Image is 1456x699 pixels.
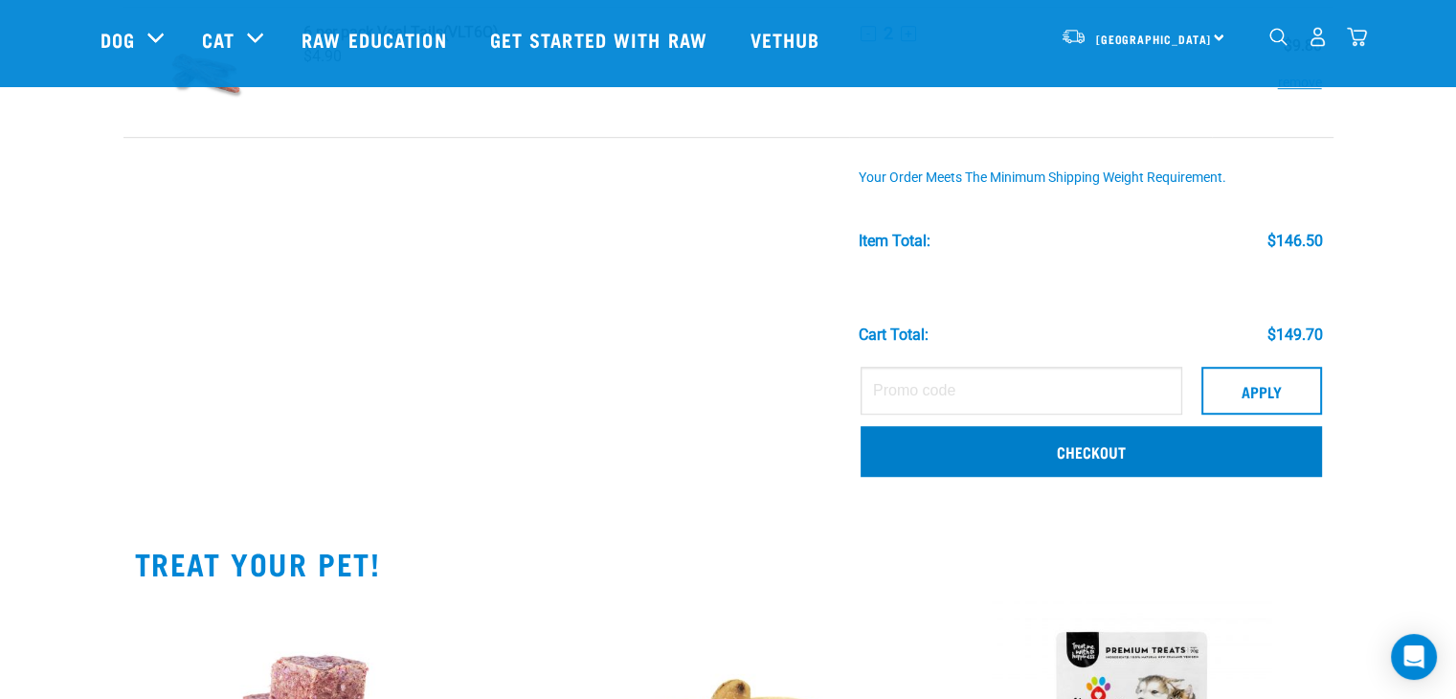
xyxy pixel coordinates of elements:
a: Dog [101,25,135,54]
div: Your order meets the minimum shipping weight requirement. [859,170,1323,186]
div: $146.50 [1267,233,1323,250]
a: Vethub [731,1,844,78]
img: home-icon@2x.png [1347,27,1367,47]
span: [GEOGRAPHIC_DATA] [1096,35,1212,42]
a: Get started with Raw [471,1,731,78]
input: Promo code [861,367,1182,415]
a: Cat [202,25,235,54]
img: user.png [1308,27,1328,47]
div: $149.70 [1267,327,1323,344]
a: Checkout [861,426,1322,476]
img: van-moving.png [1061,28,1086,45]
img: home-icon-1@2x.png [1269,28,1288,46]
div: Open Intercom Messenger [1391,634,1437,680]
div: Cart total: [859,327,929,344]
button: Apply [1201,367,1322,415]
a: Raw Education [282,1,470,78]
h2: TREAT YOUR PET! [135,546,1322,580]
div: Item Total: [859,233,930,250]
